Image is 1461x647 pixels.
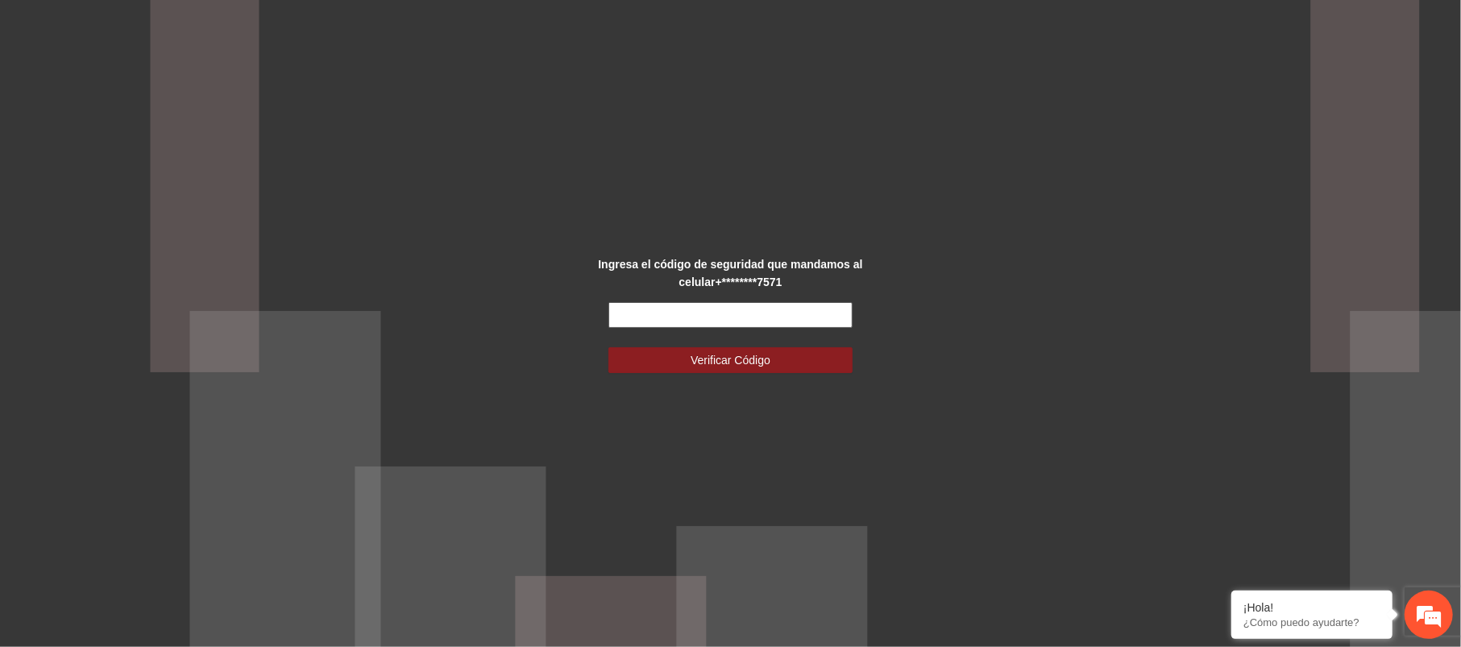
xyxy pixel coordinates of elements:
span: Estamos en línea. [93,215,222,378]
p: ¿Cómo puedo ayudarte? [1243,616,1380,628]
div: Minimizar ventana de chat en vivo [264,8,303,47]
textarea: Escriba su mensaje y pulse “Intro” [8,440,307,496]
div: ¡Hola! [1243,601,1380,614]
button: Verificar Código [608,347,852,373]
span: Verificar Código [691,351,770,369]
div: Chatee con nosotros ahora [84,82,271,103]
strong: Ingresa el código de seguridad que mandamos al celular +********7571 [598,258,862,288]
